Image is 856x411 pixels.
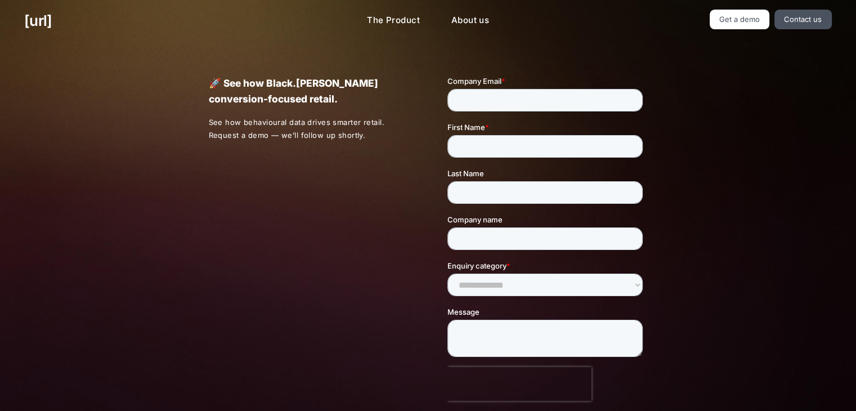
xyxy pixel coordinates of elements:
p: 🚀 See how Black.[PERSON_NAME] conversion-focused retail. [208,75,408,107]
a: [URL] [24,10,52,32]
a: The Product [358,10,429,32]
a: About us [442,10,498,32]
p: See how behavioural data drives smarter retail. Request a demo — we’ll follow up shortly. [208,116,409,142]
a: Get a demo [710,10,770,29]
a: Contact us [774,10,832,29]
